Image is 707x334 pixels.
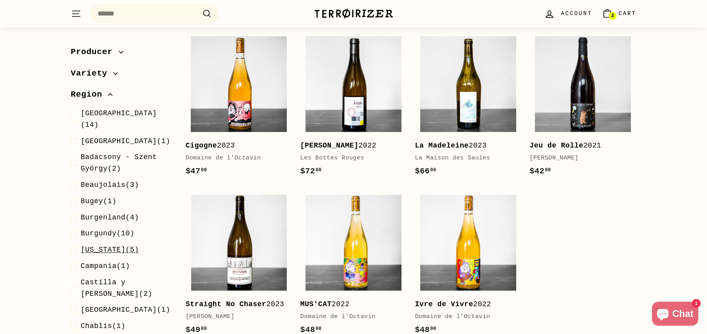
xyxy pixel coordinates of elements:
[71,65,173,86] button: Variety
[611,14,614,19] span: 2
[530,140,629,151] div: 2021
[81,230,117,238] span: Burgundy
[81,245,139,256] span: (5)
[201,167,207,173] sup: 00
[300,140,399,151] div: 2022
[81,322,112,330] span: Chablis
[81,262,117,270] span: Campania
[81,152,173,175] span: (2)
[530,142,584,150] b: Jeu de Rolle
[81,214,126,221] span: Burgenland
[530,31,636,185] a: Jeu de Rolle2021[PERSON_NAME]
[415,300,473,308] b: Ivre de Vivre
[81,228,135,240] span: (10)
[186,300,266,308] b: Straight No Chaser
[81,110,157,118] span: [GEOGRAPHIC_DATA]
[300,312,399,322] div: Domaine de l'Octavin
[430,326,436,332] sup: 00
[71,46,119,59] span: Producer
[300,300,332,308] b: MUS'CAT
[430,167,436,173] sup: 00
[186,299,284,310] div: 2023
[530,153,629,163] div: [PERSON_NAME]
[81,179,139,191] span: (3)
[71,44,173,65] button: Producer
[71,67,114,80] span: Variety
[81,260,130,272] span: (1)
[81,278,139,298] span: Castilla y [PERSON_NAME]
[415,299,514,310] div: 2022
[597,2,641,25] a: Cart
[415,31,522,185] a: La Madeleine2023La Maison des Saules
[71,88,108,102] span: Region
[186,140,284,151] div: 2023
[81,212,139,223] span: (4)
[81,305,170,316] span: (1)
[619,9,636,18] span: Cart
[300,167,322,176] span: $72
[545,167,551,173] sup: 00
[186,312,284,322] div: [PERSON_NAME]
[186,153,284,163] div: Domaine de l'Octavin
[186,142,217,150] b: Cigogne
[315,326,321,332] sup: 00
[300,153,399,163] div: Les Bottes Rouges
[300,31,407,185] a: [PERSON_NAME]2022Les Bottes Rouges
[71,86,173,108] button: Region
[530,167,551,176] span: $42
[315,167,321,173] sup: 00
[81,196,117,207] span: (1)
[81,277,173,300] span: (2)
[81,137,157,145] span: [GEOGRAPHIC_DATA]
[81,321,126,332] span: (1)
[561,9,592,18] span: Account
[186,31,292,185] a: Cigogne2023Domaine de l'Octavin
[81,306,157,314] span: [GEOGRAPHIC_DATA]
[81,181,126,189] span: Beaujolais
[201,326,207,332] sup: 00
[81,246,126,254] span: [US_STATE]
[300,299,399,310] div: 2022
[186,167,207,176] span: $47
[415,142,469,150] b: La Madeleine
[415,140,514,151] div: 2023
[81,197,103,205] span: Bugey
[81,153,157,173] span: Badacsony - Szent György
[415,167,437,176] span: $66
[415,153,514,163] div: La Maison des Saules
[415,312,514,322] div: Domaine de l'Octavin
[81,108,173,131] span: (14)
[300,142,358,150] b: [PERSON_NAME]
[81,136,170,147] span: (1)
[539,2,597,25] a: Account
[650,302,701,328] inbox-online-store-chat: Shopify online store chat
